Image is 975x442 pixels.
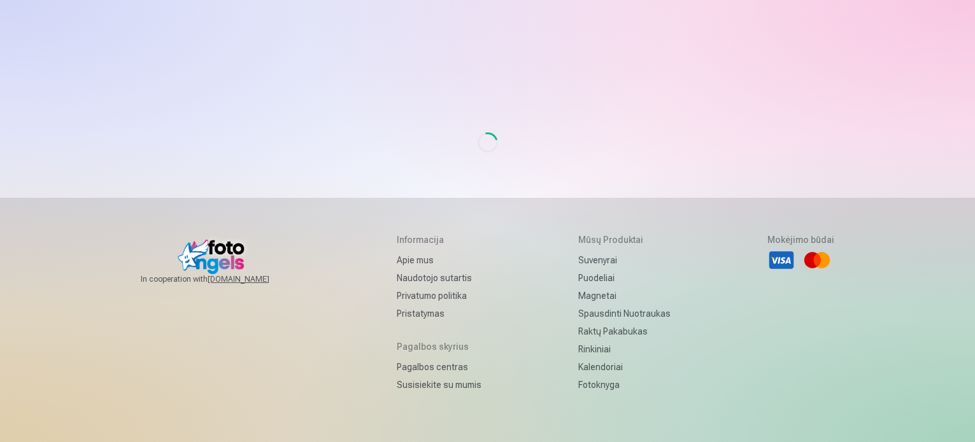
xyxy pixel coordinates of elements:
a: Naudotojo sutartis [397,269,481,287]
a: Susisiekite su mumis [397,376,481,394]
h5: Mokėjimo būdai [767,233,834,246]
a: Kalendoriai [578,358,671,376]
h5: Informacija [397,233,481,246]
a: Rinkiniai [578,340,671,358]
span: In cooperation with [141,274,300,284]
h5: Pagalbos skyrius [397,340,481,353]
a: [DOMAIN_NAME] [208,274,300,284]
a: Suvenyrai [578,251,671,269]
a: Apie mus [397,251,481,269]
li: Mastercard [803,246,831,274]
a: Fotoknyga [578,376,671,394]
a: Privatumo politika [397,287,481,305]
li: Visa [767,246,795,274]
a: Magnetai [578,287,671,305]
h5: Mūsų produktai [578,233,671,246]
a: Raktų pakabukas [578,322,671,340]
a: Pristatymas [397,305,481,322]
a: Pagalbos centras [397,358,481,376]
a: Spausdinti nuotraukas [578,305,671,322]
a: Puodeliai [578,269,671,287]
